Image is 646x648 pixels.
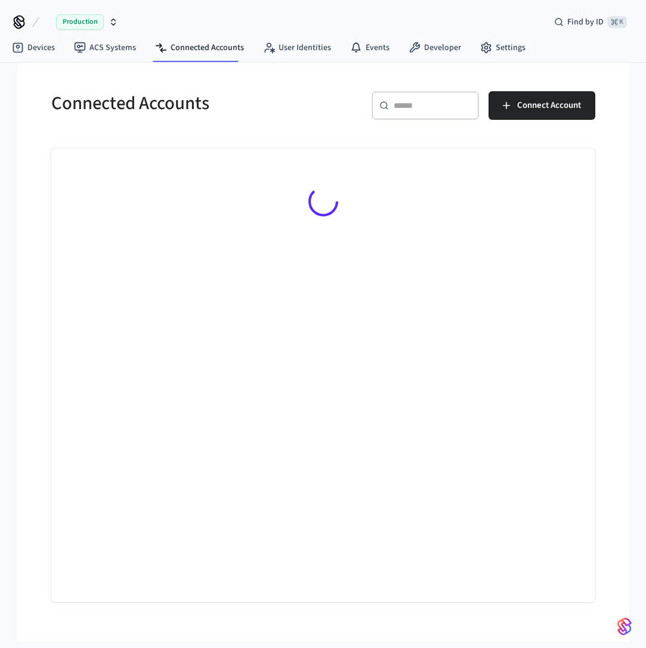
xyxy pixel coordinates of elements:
[64,37,146,58] a: ACS Systems
[146,37,254,58] a: Connected Accounts
[489,91,595,120] button: Connect Account
[567,16,604,28] span: Find by ID
[51,91,316,116] h5: Connected Accounts
[545,11,636,33] div: Find by ID⌘ K
[471,37,535,58] a: Settings
[56,14,104,30] span: Production
[399,37,471,58] a: Developer
[607,16,627,28] span: ⌘ K
[517,98,581,113] span: Connect Account
[254,37,341,58] a: User Identities
[341,37,399,58] a: Events
[617,617,632,636] img: SeamLogoGradient.69752ec5.svg
[2,37,64,58] a: Devices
